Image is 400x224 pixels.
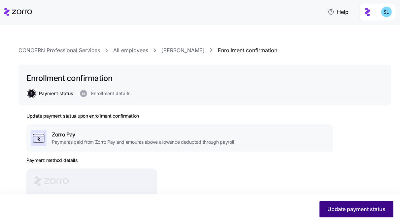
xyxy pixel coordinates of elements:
img: 7c620d928e46699fcfb78cede4daf1d1 [381,7,392,17]
span: Enrollment details [91,91,131,96]
h2: Update payment status upon enrollment confirmation [26,113,333,119]
span: Update payment status [327,205,385,213]
a: Enrollment confirmation [218,46,277,55]
button: Update payment status [319,201,393,217]
h1: Enrollment confirmation [26,73,113,83]
a: [PERSON_NAME] [161,46,205,55]
span: Payments paid from Zorro Pay and amounts above allowance deducted through payroll [52,139,234,145]
button: Enrollment details [80,90,131,97]
span: Zorro Pay [52,131,234,139]
button: 1Payment status [28,90,73,97]
a: All employees [113,46,148,55]
span: Payment status [39,91,73,96]
a: 1Payment status [26,90,73,97]
h3: Payment method details [26,157,78,164]
button: Help [322,5,354,19]
a: CONCERN Professional Services [18,46,100,55]
span: 1 [28,90,35,97]
span: Help [328,8,349,16]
